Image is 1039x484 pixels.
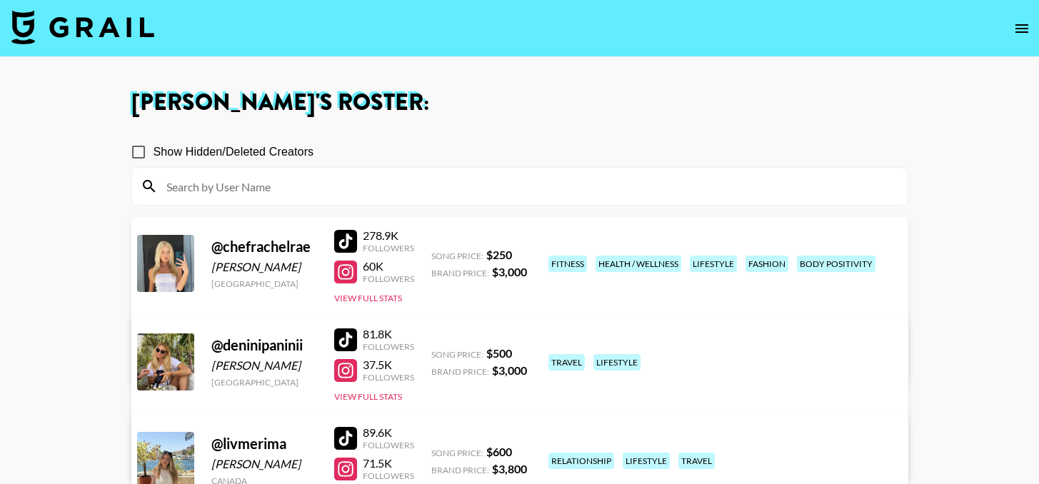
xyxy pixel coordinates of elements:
div: Followers [363,273,414,284]
span: Brand Price: [431,366,489,377]
div: 278.9K [363,228,414,243]
strong: $ 3,800 [492,462,527,475]
strong: $ 3,000 [492,265,527,278]
div: [PERSON_NAME] [211,358,317,373]
div: fashion [746,256,788,272]
div: body positivity [797,256,875,272]
div: travel [548,354,585,370]
button: View Full Stats [334,391,402,402]
span: Song Price: [431,349,483,360]
div: Followers [363,341,414,352]
span: Brand Price: [431,268,489,278]
div: health / wellness [596,256,681,272]
div: 60K [363,259,414,273]
div: @ chefrachelrae [211,238,317,256]
img: Grail Talent [11,10,154,44]
div: [GEOGRAPHIC_DATA] [211,377,317,388]
div: fitness [548,256,587,272]
div: lifestyle [593,354,641,370]
div: travel [678,453,715,469]
div: 81.8K [363,327,414,341]
div: @ livmerima [211,435,317,453]
div: Followers [363,470,414,481]
div: 71.5K [363,456,414,470]
div: [PERSON_NAME] [211,457,317,471]
span: Song Price: [431,251,483,261]
div: Followers [363,440,414,450]
div: @ deninipaninii [211,336,317,354]
div: Followers [363,243,414,253]
div: 37.5K [363,358,414,372]
span: Brand Price: [431,465,489,475]
input: Search by User Name [158,175,899,198]
button: View Full Stats [334,293,402,303]
span: Show Hidden/Deleted Creators [154,143,314,161]
div: lifestyle [690,256,737,272]
span: Song Price: [431,448,483,458]
strong: $ 3,000 [492,363,527,377]
strong: $ 250 [486,248,512,261]
button: open drawer [1008,14,1036,43]
div: [PERSON_NAME] [211,260,317,274]
strong: $ 500 [486,346,512,360]
div: Followers [363,372,414,383]
div: relationship [548,453,614,469]
div: 89.6K [363,425,414,440]
div: lifestyle [623,453,670,469]
div: [GEOGRAPHIC_DATA] [211,278,317,289]
strong: $ 600 [486,445,512,458]
h1: [PERSON_NAME] 's Roster: [131,91,908,114]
